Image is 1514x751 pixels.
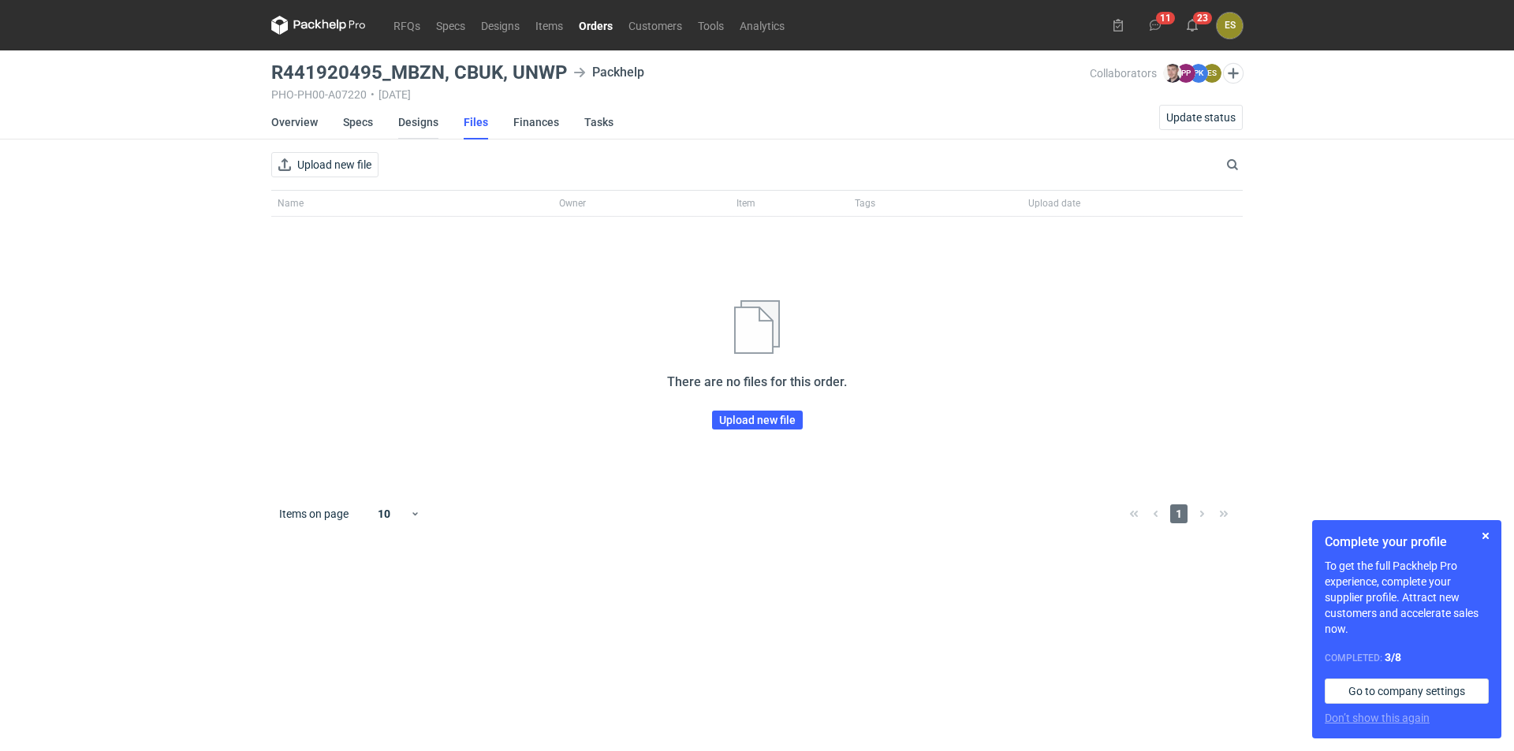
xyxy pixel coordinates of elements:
[571,16,621,35] a: Orders
[1189,64,1208,83] figcaption: PK
[1476,526,1495,545] button: Skip for now
[712,411,803,429] button: Upload new file
[573,63,644,82] div: Packhelp
[1223,63,1244,84] button: Edit collaborators
[584,105,613,139] a: Tasks
[1385,651,1401,664] strong: 3 / 8
[271,105,318,139] a: Overview
[1217,13,1243,39] button: ES
[1163,64,1182,83] img: Maciej Sikora
[1170,504,1188,523] span: 1
[271,63,567,82] h3: R441920495_MBZN, CBUK, UNWP
[1223,155,1273,174] input: Search
[386,16,428,35] a: RFQs
[271,152,378,177] button: Upload new file
[1143,13,1168,38] button: 11
[371,88,375,101] span: •
[473,16,528,35] a: Designs
[1203,64,1221,83] figcaption: ES
[1159,105,1243,130] button: Update status
[1325,649,1489,666] div: Completed:
[1180,13,1205,38] button: 23
[1325,533,1489,552] h1: Complete your profile
[719,415,796,426] span: Upload new file
[428,16,473,35] a: Specs
[690,16,732,35] a: Tools
[359,503,410,525] div: 10
[1325,710,1430,726] button: Don’t show this again
[1217,13,1243,39] div: Elżbieta Sybilska
[667,373,847,392] h2: There are no files for this order.
[1090,67,1157,80] span: Collaborators
[528,16,571,35] a: Items
[1325,558,1489,637] p: To get the full Packhelp Pro experience, complete your supplier profile. Attract new customers an...
[297,159,371,170] span: Upload new file
[343,105,373,139] a: Specs
[1177,64,1195,83] figcaption: PP
[398,105,438,139] a: Designs
[1166,112,1236,123] span: Update status
[279,506,349,522] span: Items on page
[1325,679,1489,704] a: Go to company settings
[271,16,366,35] svg: Packhelp Pro
[621,16,690,35] a: Customers
[464,105,488,139] a: Files
[271,88,1090,101] div: PHO-PH00-A07220 [DATE]
[732,16,792,35] a: Analytics
[513,105,559,139] a: Finances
